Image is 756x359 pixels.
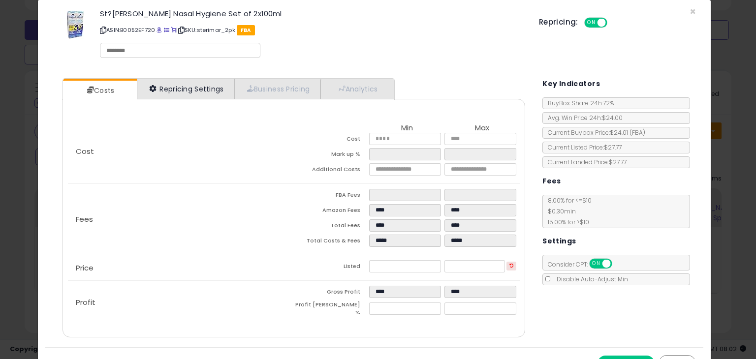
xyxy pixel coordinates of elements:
a: BuyBox page [157,26,162,34]
span: ON [590,260,602,268]
th: Min [369,124,444,133]
span: FBA [237,25,255,35]
span: Avg. Win Price 24h: $24.00 [543,114,623,122]
td: Gross Profit [294,286,369,301]
span: Current Buybox Price: [543,128,645,137]
td: Mark up % [294,148,369,163]
td: Total Fees [294,219,369,235]
span: 8.00 % for <= $10 [543,196,592,226]
a: All offer listings [164,26,169,34]
span: ON [585,19,598,27]
h3: St?[PERSON_NAME] Nasal Hygiene Set of 2x100ml [100,10,524,17]
h5: Repricing: [539,18,578,26]
a: Business Pricing [234,79,320,99]
td: Profit [PERSON_NAME] % [294,301,369,319]
h5: Key Indicators [542,78,600,90]
span: OFF [611,260,627,268]
p: Price [68,264,294,272]
span: 15.00 % for > $10 [543,218,589,226]
span: BuyBox Share 24h: 72% [543,99,614,107]
span: Current Landed Price: $27.77 [543,158,627,166]
span: Disable Auto-Adjust Min [552,275,628,283]
a: Repricing Settings [137,79,234,99]
p: Cost [68,148,294,155]
td: Listed [294,260,369,275]
span: Consider CPT: [543,260,625,269]
td: Additional Costs [294,163,369,179]
a: Analytics [320,79,393,99]
td: Cost [294,133,369,148]
span: Current Listed Price: $27.77 [543,143,622,151]
a: Your listing only [171,26,176,34]
h5: Settings [542,235,576,247]
a: Costs [63,81,136,100]
p: Fees [68,215,294,223]
td: FBA Fees [294,189,369,204]
th: Max [444,124,520,133]
span: OFF [605,19,621,27]
img: 51Gb49EHRSL._SL60_.jpg [60,10,90,39]
td: Total Costs & Fees [294,235,369,250]
span: $0.30 min [543,207,576,215]
span: × [690,4,696,19]
p: ASIN: B0052EF720 | SKU: sterimar_2pk [100,22,524,38]
h5: Fees [542,175,561,187]
p: Profit [68,299,294,306]
span: ( FBA ) [630,128,645,137]
span: $24.01 [610,128,645,137]
td: Amazon Fees [294,204,369,219]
